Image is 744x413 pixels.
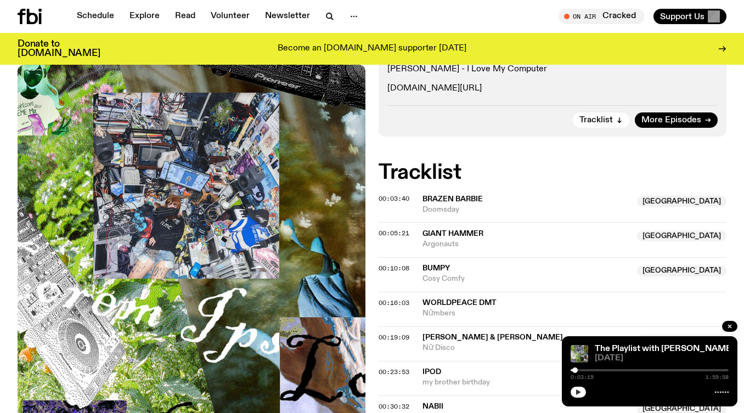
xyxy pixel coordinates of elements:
span: [PERSON_NAME] & [PERSON_NAME] [422,333,563,341]
span: Tracklist [579,116,613,125]
span: Nữ Disco [422,343,630,353]
span: Doomsday [422,205,630,215]
p: [DOMAIN_NAME][URL] [387,83,718,94]
span: More Episodes [641,116,701,125]
span: 0:03:19 [571,375,594,380]
span: Support Us [660,12,704,21]
button: 00:05:21 [379,230,409,236]
span: Giant Hammer [422,230,483,237]
p: [PERSON_NAME] - I Love My Computer [387,64,718,75]
a: Newsletter [258,9,317,24]
button: 00:19:09 [379,335,409,341]
span: 00:16:03 [379,298,409,307]
p: Become an [DOMAIN_NAME] supporter [DATE] [278,44,466,54]
span: 1:59:58 [706,375,729,380]
span: 00:19:09 [379,333,409,342]
a: Schedule [70,9,121,24]
span: nabii [422,403,443,410]
button: 00:23:53 [379,369,409,375]
span: [GEOGRAPHIC_DATA] [637,230,726,241]
span: 00:05:21 [379,229,409,237]
button: On AirCracked [559,9,645,24]
span: [GEOGRAPHIC_DATA] [637,196,726,207]
span: 00:23:53 [379,367,409,376]
button: Support Us [653,9,726,24]
a: More Episodes [635,112,718,128]
span: Nữmbers [422,308,726,319]
span: Argonauts [422,239,630,250]
span: [DATE] [595,354,729,363]
span: 00:10:08 [379,264,409,273]
span: Cosy Comfy [422,274,630,284]
a: Read [168,9,202,24]
button: 00:10:08 [379,265,409,271]
h3: Donate to [DOMAIN_NAME] [18,39,100,58]
span: iPod [422,368,441,376]
span: [GEOGRAPHIC_DATA] [637,335,726,346]
span: Worldpeace DMT [422,299,497,307]
a: Volunteer [204,9,256,24]
button: 00:03:40 [379,196,409,202]
span: my brother birthday [422,377,630,388]
span: 00:30:32 [379,402,409,411]
button: 00:30:32 [379,404,409,410]
h2: Tracklist [379,163,726,183]
span: Brazen Barbie [422,195,483,203]
button: Tracklist [573,112,629,128]
span: 00:03:40 [379,194,409,203]
span: [GEOGRAPHIC_DATA] [637,265,726,276]
a: Explore [123,9,166,24]
span: Bumpy [422,264,450,272]
button: 00:16:03 [379,300,409,306]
